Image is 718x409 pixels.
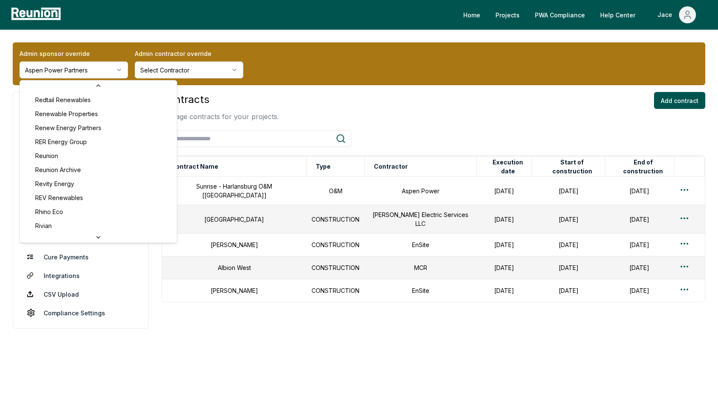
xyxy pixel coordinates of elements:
[35,151,58,160] span: Reunion
[35,123,101,132] span: Renew Energy Partners
[35,137,87,146] span: RER Energy Group
[35,221,52,230] span: Rivian
[35,207,63,216] span: Rhino Eco
[35,95,91,104] span: Redtail Renewables
[35,109,98,118] span: Renewable Properties
[35,165,81,174] span: Reunion Archive
[35,179,74,188] span: Revity Energy
[35,193,83,202] span: REV Renewables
